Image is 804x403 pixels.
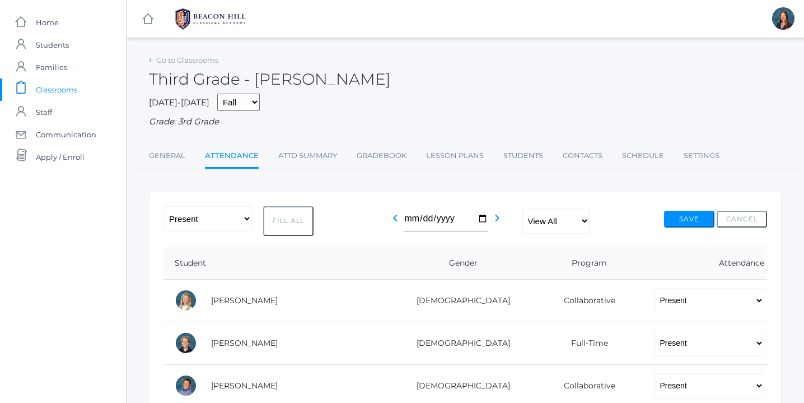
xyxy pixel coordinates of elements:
[211,338,278,348] a: [PERSON_NAME]
[149,97,209,108] span: [DATE]-[DATE]
[36,56,67,78] span: Families
[391,247,527,280] th: Gender
[664,211,714,228] button: Save
[643,247,767,280] th: Attendance
[490,216,504,227] a: chevron_right
[36,123,96,146] span: Communication
[149,145,185,167] a: General
[717,211,767,228] button: Cancel
[36,146,85,168] span: Apply / Enroll
[490,211,504,225] i: chevron_right
[563,145,602,167] a: Contacts
[357,145,406,167] a: Gradebook
[527,279,643,322] td: Collaborative
[175,289,197,312] div: Sadie Armstrong
[175,374,197,397] div: Bennett Burgh
[36,34,69,56] span: Students
[36,101,52,123] span: Staff
[149,115,782,128] div: Grade: 3rd Grade
[36,11,59,34] span: Home
[622,145,664,167] a: Schedule
[36,78,77,101] span: Classrooms
[503,145,543,167] a: Students
[426,145,484,167] a: Lesson Plans
[684,145,719,167] a: Settings
[211,295,278,305] a: [PERSON_NAME]
[391,279,527,322] td: [DEMOGRAPHIC_DATA]
[263,206,314,236] button: Fill All
[149,71,391,88] h2: Third Grade - [PERSON_NAME]
[211,381,278,391] a: [PERSON_NAME]
[527,247,643,280] th: Program
[278,145,337,167] a: Attd Summary
[527,322,643,364] td: Full-Time
[389,211,402,225] i: chevron_left
[163,247,391,280] th: Student
[205,145,259,169] a: Attendance
[175,332,197,354] div: Isaiah Bell
[391,322,527,364] td: [DEMOGRAPHIC_DATA]
[772,7,794,30] div: Lori Webster
[169,5,253,33] img: BHCALogos-05-308ed15e86a5a0abce9b8dd61676a3503ac9727e845dece92d48e8588c001991.png
[389,216,402,227] a: chevron_left
[156,55,218,64] a: Go to Classrooms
